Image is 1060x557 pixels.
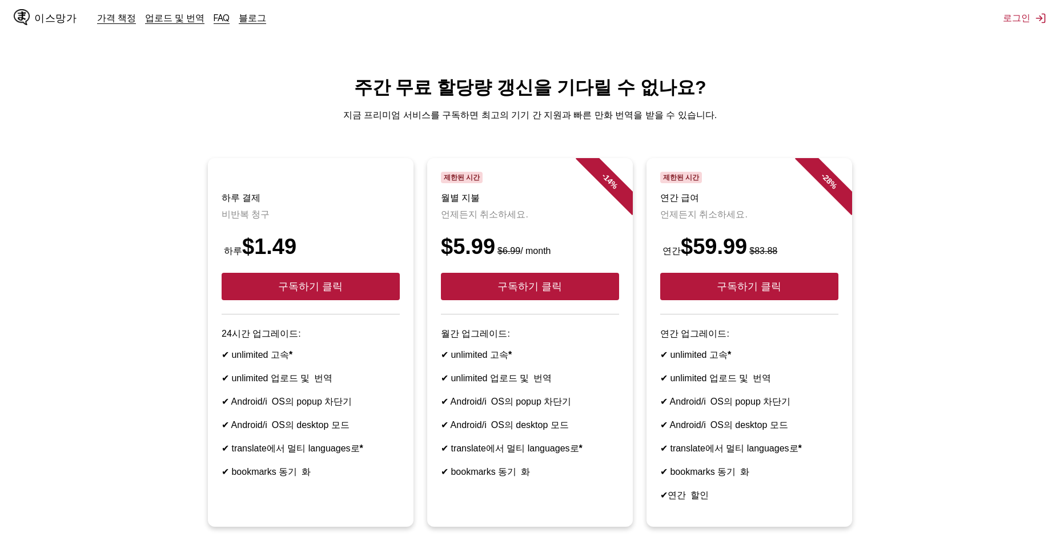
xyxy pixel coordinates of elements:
[1003,12,1030,23] font: 로그인
[821,173,834,185] font: 28
[660,420,788,430] font: ✔ Android/i OS의 desktop 모드
[97,12,136,23] a: 가격 책정
[444,173,480,181] font: 제한된 시간
[600,171,609,180] font: -
[608,179,620,191] font: %
[441,273,619,300] button: 구독하기 클릭
[14,9,97,27] a: IsManga Logo이스망가
[660,246,681,256] small: 연간
[660,235,777,259] font: $59.99
[602,173,615,185] font: 14
[222,235,296,259] font: $1.49
[34,13,77,23] font: 이스망가
[660,490,709,500] font: ✔연간 할인
[222,397,352,406] font: ✔ Android/i OS의 popup 차단기
[441,397,571,406] font: ✔ Android/i OS의 popup 차단기
[222,246,242,256] small: 하루
[660,373,771,383] font: ✔ unlimited 업로드 및 번역
[278,281,343,292] font: 구독하기 클릭
[660,443,806,453] font: ✔ translate에서 멀티 languages로
[343,110,717,120] font: 지금 프리미엄 서비스를 구독하면 최고의 기기 간 지원과 빠른 만화 번역을 받을 수 있습니다.
[222,193,260,203] font: 하루 결제
[14,9,30,25] img: IsManga Logo
[441,467,530,477] font: ✔ bookmarks 동기 화
[1003,12,1046,25] button: 로그인
[660,350,736,360] font: ✔ unlimited 고속
[749,246,777,256] s: $83.88
[660,329,729,338] font: 연간 업그레이드:
[441,329,510,338] font: 월간 업그레이드:
[660,273,838,300] button: 구독하기 클릭
[660,193,699,203] font: 연간 급여
[497,246,520,256] s: $6.99
[441,350,516,360] font: ✔ unlimited 고속
[828,179,839,191] font: %
[663,173,699,181] font: 제한된 시간
[441,420,569,430] font: ✔ Android/i OS의 desktop 모드
[354,77,706,98] font: 주간 무료 할당량 갱신을 기다릴 수 없나요?
[145,12,204,23] a: 업로드 및 번역
[660,209,748,219] font: 언제든지 취소하세요.
[222,273,400,300] button: 구독하기 클릭
[222,209,270,219] font: 비반복 청구
[222,420,350,430] font: ✔ Android/i OS의 desktop 모드
[441,193,480,203] font: 월별 지불
[820,171,828,180] font: -
[239,12,266,23] a: 블로그
[660,397,790,406] font: ✔ Android/i OS의 popup 차단기
[717,281,781,292] font: 구독하기 클릭
[222,467,311,477] font: ✔ bookmarks 동기 화
[441,373,552,383] font: ✔ unlimited 업로드 및 번역
[222,373,332,383] font: ✔ unlimited 업로드 및 번역
[222,350,297,360] font: ✔ unlimited 고속
[1035,13,1046,24] img: Sign out
[497,281,562,292] font: 구독하기 클릭
[660,467,749,477] font: ✔ bookmarks 동기 화
[214,12,230,23] a: FAQ
[495,246,551,256] small: / month
[441,209,528,219] font: 언제든지 취소하세요.
[222,443,368,453] font: ✔ translate에서 멀티 languages로
[441,443,587,453] font: ✔ translate에서 멀티 languages로
[441,235,551,259] font: $5.99
[222,329,301,338] font: 24시간 업그레이드:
